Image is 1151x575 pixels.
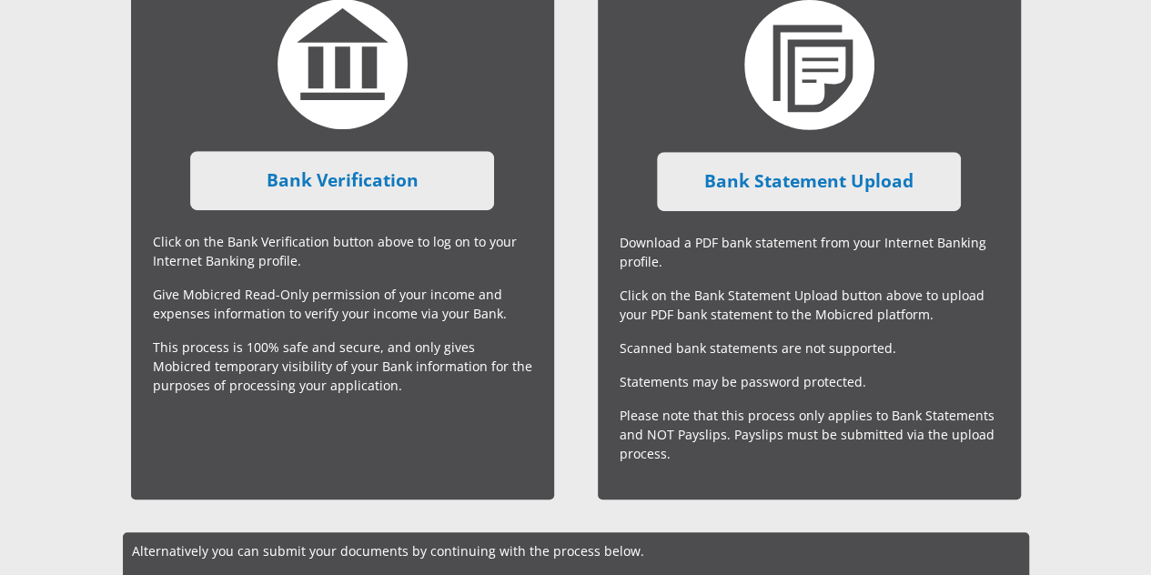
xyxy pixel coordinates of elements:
[132,541,1020,560] p: Alternatively you can submit your documents by continuing with the process below.
[620,406,999,463] p: Please note that this process only applies to Bank Statements and NOT Payslips. Payslips must be ...
[620,286,999,324] p: Click on the Bank Statement Upload button above to upload your PDF bank statement to the Mobicred...
[153,338,532,395] p: This process is 100% safe and secure, and only gives Mobicred temporary visibility of your Bank i...
[620,372,999,391] p: Statements may be password protected.
[620,233,999,271] p: Download a PDF bank statement from your Internet Banking profile.
[153,285,532,323] p: Give Mobicred Read-Only permission of your income and expenses information to verify your income ...
[657,152,961,211] a: Bank Statement Upload
[190,151,494,210] a: Bank Verification
[620,338,999,358] p: Scanned bank statements are not supported.
[153,232,532,270] p: Click on the Bank Verification button above to log on to your Internet Banking profile.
